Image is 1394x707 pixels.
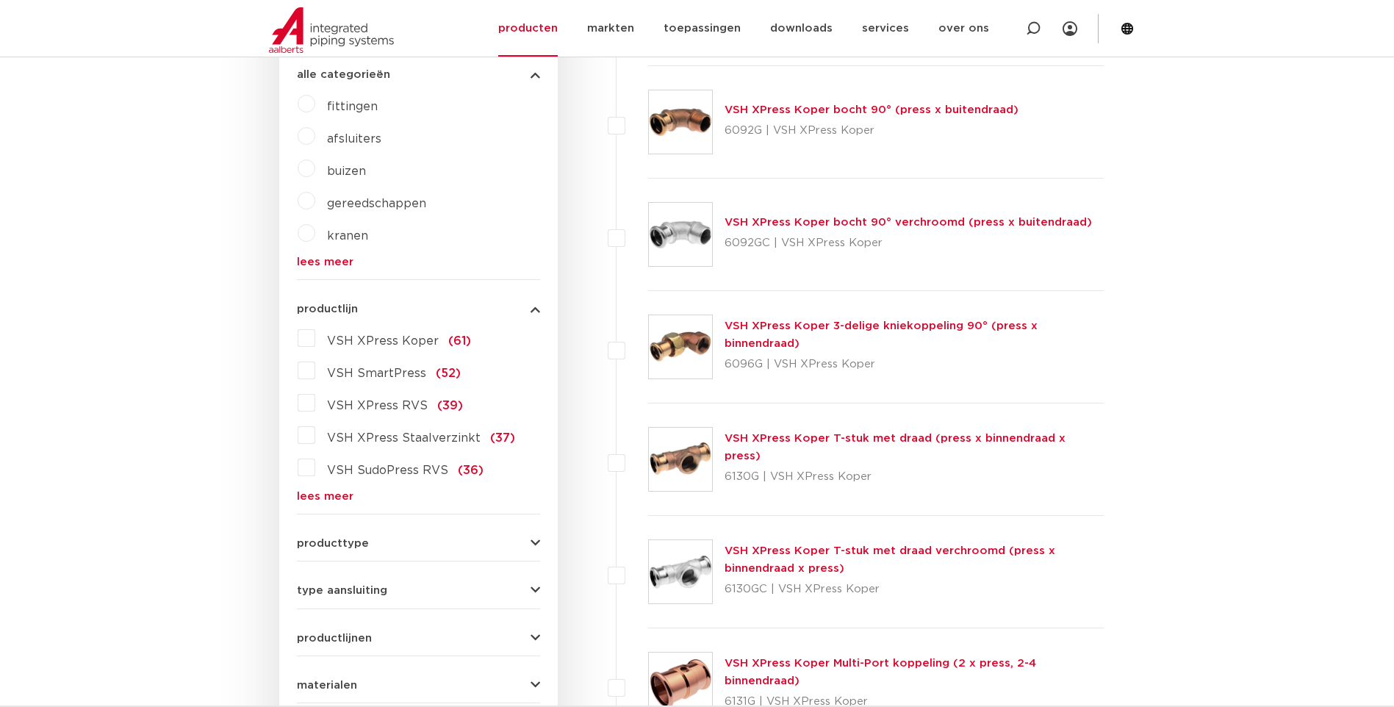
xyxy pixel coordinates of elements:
img: Thumbnail for VSH XPress Koper T-stuk met draad (press x binnendraad x press) [649,428,712,491]
span: productlijn [297,304,358,315]
a: gereedschappen [327,198,426,209]
span: productlijnen [297,633,372,644]
button: productlijnen [297,633,540,644]
p: 6130GC | VSH XPress Koper [725,578,1104,601]
img: Thumbnail for VSH XPress Koper bocht 90° verchroomd (press x buitendraad) [649,203,712,266]
img: Thumbnail for VSH XPress Koper bocht 90° (press x buitendraad) [649,90,712,154]
img: Thumbnail for VSH XPress Koper T-stuk met draad verchroomd (press x binnendraad x press) [649,540,712,603]
span: producttype [297,538,369,549]
span: VSH SmartPress [327,367,426,379]
span: VSH XPress RVS [327,400,428,412]
button: type aansluiting [297,585,540,596]
span: (39) [437,400,463,412]
a: VSH XPress Koper 3-delige kniekoppeling 90° (press x binnendraad) [725,320,1038,349]
p: 6130G | VSH XPress Koper [725,465,1104,489]
p: 6092GC | VSH XPress Koper [725,232,1092,255]
button: productlijn [297,304,540,315]
p: 6092G | VSH XPress Koper [725,119,1018,143]
span: (37) [490,432,515,444]
a: VSH XPress Koper T-stuk met draad verchroomd (press x binnendraad x press) [725,545,1055,574]
span: type aansluiting [297,585,387,596]
a: VSH XPress Koper Multi-Port koppeling (2 x press, 2-4 binnendraad) [725,658,1036,686]
a: kranen [327,230,368,242]
span: (61) [448,335,471,347]
a: lees meer [297,256,540,268]
a: VSH XPress Koper T-stuk met draad (press x binnendraad x press) [725,433,1066,462]
button: alle categorieën [297,69,540,80]
a: VSH XPress Koper bocht 90° verchroomd (press x buitendraad) [725,217,1092,228]
span: materialen [297,680,357,691]
span: (52) [436,367,461,379]
button: materialen [297,680,540,691]
span: VSH XPress Koper [327,335,439,347]
a: VSH XPress Koper bocht 90° (press x buitendraad) [725,104,1018,115]
button: producttype [297,538,540,549]
a: fittingen [327,101,378,112]
img: Thumbnail for VSH XPress Koper 3-delige kniekoppeling 90° (press x binnendraad) [649,315,712,378]
span: VSH SudoPress RVS [327,464,448,476]
span: alle categorieën [297,69,390,80]
span: (36) [458,464,484,476]
p: 6096G | VSH XPress Koper [725,353,1104,376]
span: VSH XPress Staalverzinkt [327,432,481,444]
a: afsluiters [327,133,381,145]
a: lees meer [297,491,540,502]
a: buizen [327,165,366,177]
